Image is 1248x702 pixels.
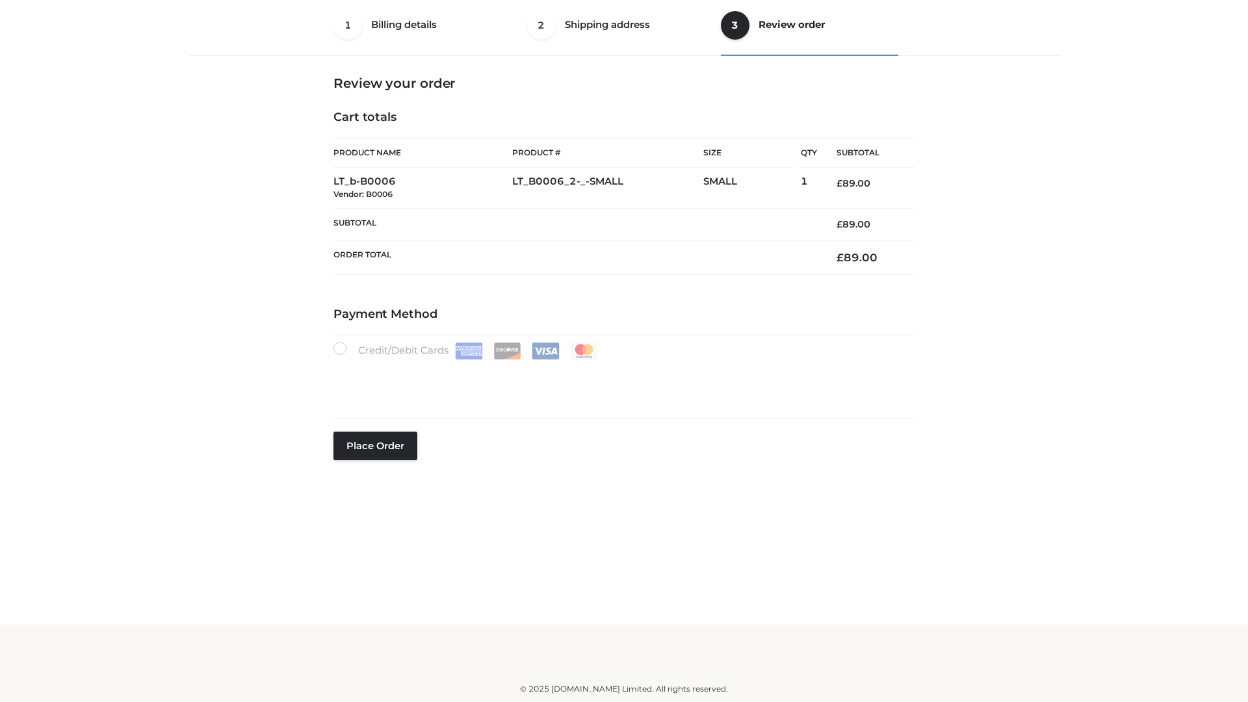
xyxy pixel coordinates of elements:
img: Amex [455,343,483,359]
h3: Review your order [333,75,915,91]
th: Qty [801,138,817,168]
h4: Payment Method [333,307,915,322]
bdi: 89.00 [837,218,870,230]
td: 1 [801,168,817,209]
button: Place order [333,432,417,460]
span: £ [837,251,844,264]
img: Discover [493,343,521,359]
label: Credit/Debit Cards [333,342,599,359]
th: Product Name [333,138,512,168]
th: Order Total [333,240,817,275]
td: LT_B0006_2-_-SMALL [512,168,703,209]
span: £ [837,218,842,230]
h4: Cart totals [333,110,915,125]
td: LT_b-B0006 [333,168,512,209]
th: Size [703,138,794,168]
bdi: 89.00 [837,251,877,264]
th: Product # [512,138,703,168]
img: Mastercard [570,343,598,359]
td: SMALL [703,168,801,209]
div: © 2025 [DOMAIN_NAME] Limited. All rights reserved. [193,682,1055,695]
img: Visa [532,343,560,359]
iframe: Secure payment input frame [331,357,912,404]
span: £ [837,177,842,189]
small: Vendor: B0006 [333,189,393,199]
th: Subtotal [333,208,817,240]
th: Subtotal [817,138,915,168]
bdi: 89.00 [837,177,870,189]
